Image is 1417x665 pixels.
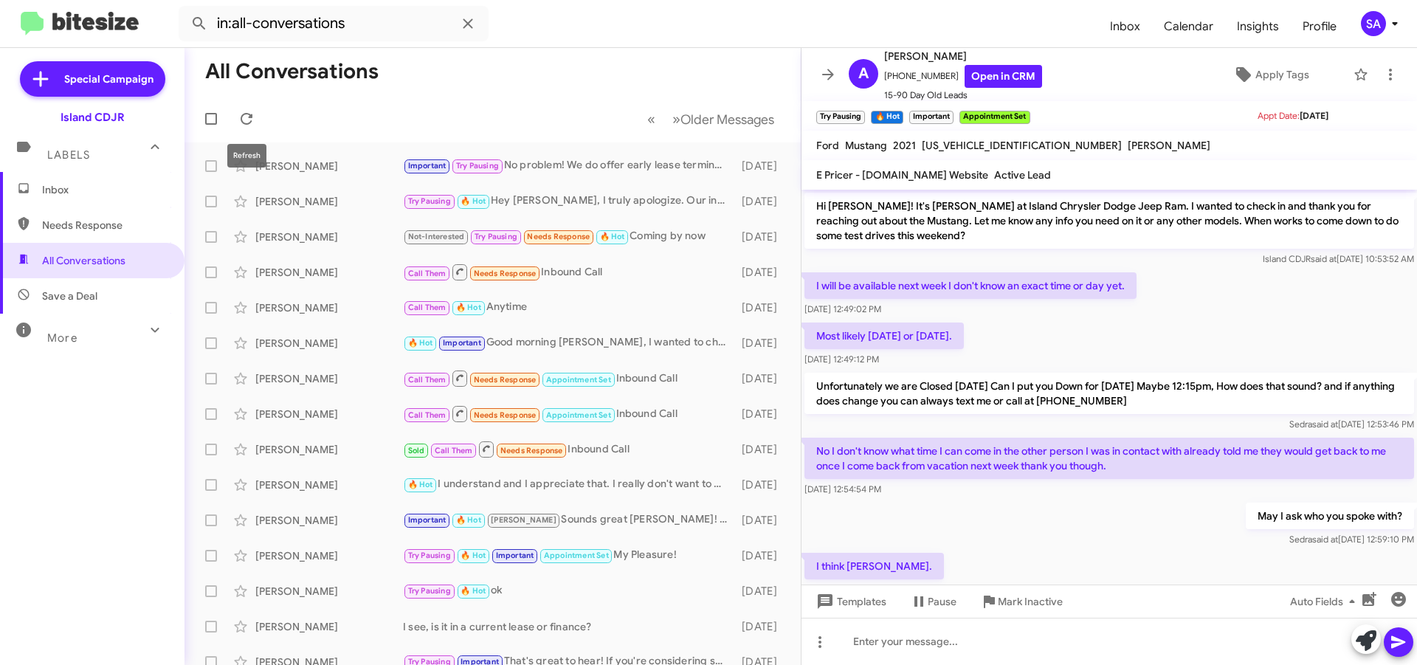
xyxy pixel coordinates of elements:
a: Insights [1225,5,1291,48]
span: Apply Tags [1255,61,1309,88]
button: Pause [898,588,968,615]
div: Inbound Call [403,440,734,458]
p: I think [PERSON_NAME]. [804,553,944,579]
input: Search [179,6,489,41]
span: Save a Deal [42,289,97,303]
div: [DATE] [734,230,789,244]
span: Pause [928,588,956,615]
div: Anytime [403,299,734,316]
span: [DATE] 12:49:12 PM [804,354,879,365]
small: Appointment Set [959,111,1030,124]
div: [DATE] [734,336,789,351]
div: [DATE] [734,548,789,563]
div: [DATE] [734,619,789,634]
button: SA [1348,11,1401,36]
span: Auto Fields [1290,588,1361,615]
div: Good morning [PERSON_NAME], I wanted to check in and see how your visits went with us [DATE]? Did... [403,334,734,351]
div: [PERSON_NAME] [255,584,403,599]
span: « [647,110,655,128]
span: Call Them [408,410,447,420]
div: I understand and I appreciate that. I really don't want to mislead you in any way an I appreciate... [403,476,734,493]
span: Mark Inactive [998,588,1063,615]
div: Inbound Call [403,263,734,281]
span: Important [408,161,447,170]
span: 🔥 Hot [456,303,481,312]
small: Try Pausing [816,111,865,124]
h1: All Conversations [205,60,379,83]
span: Appointment Set [546,375,611,385]
a: Profile [1291,5,1348,48]
div: [PERSON_NAME] [255,513,403,528]
span: Templates [813,588,886,615]
div: [PERSON_NAME] [255,548,403,563]
div: [PERSON_NAME] [255,230,403,244]
span: Labels [47,148,90,162]
span: Ford [816,139,839,152]
p: May I ask who you spoke with? [1246,503,1414,529]
span: said at [1312,534,1338,545]
span: E Pricer - [DOMAIN_NAME] Website [816,168,988,182]
div: Island CDJR [61,110,125,125]
div: [PERSON_NAME] [255,619,403,634]
span: Try Pausing [408,586,451,596]
button: Previous [638,104,664,134]
span: All Conversations [42,253,125,268]
div: [PERSON_NAME] [255,442,403,457]
div: [DATE] [734,513,789,528]
span: Active Lead [994,168,1051,182]
p: Most likely [DATE] or [DATE]. [804,323,964,349]
span: Try Pausing [456,161,499,170]
div: [PERSON_NAME] [255,478,403,492]
p: No I don't know what time I can come in the other person I was in contact with already told me th... [804,438,1414,479]
span: Needs Response [474,410,537,420]
span: 2021 [893,139,916,152]
div: [PERSON_NAME] [255,336,403,351]
span: Try Pausing [475,232,517,241]
a: Calendar [1152,5,1225,48]
button: Auto Fields [1278,588,1373,615]
span: Appointment Set [544,551,609,560]
div: Coming by now [403,228,734,245]
span: Needs Response [527,232,590,241]
button: Next [663,104,783,134]
div: Hey [PERSON_NAME], I truly apologize. Our internet was completely out [DATE] I am so sorry we mis... [403,193,734,210]
span: Appointment Set [546,410,611,420]
span: A [858,62,869,86]
span: Call Them [435,446,473,455]
span: Call Them [408,303,447,312]
div: [DATE] [734,194,789,209]
span: 🔥 Hot [408,338,433,348]
span: Needs Response [42,218,168,232]
a: Open in CRM [965,65,1042,88]
div: [PERSON_NAME] [255,194,403,209]
div: [PERSON_NAME] [255,159,403,173]
span: [PERSON_NAME] [1128,139,1210,152]
div: [DATE] [734,265,789,280]
span: Sedra [DATE] 12:59:10 PM [1289,534,1414,545]
span: [DATE] 12:54:54 PM [804,483,881,495]
span: Sedra [DATE] 12:53:46 PM [1289,418,1414,430]
span: said at [1312,418,1338,430]
span: Important [496,551,534,560]
div: [PERSON_NAME] [255,300,403,315]
a: Special Campaign [20,61,165,97]
div: Inbound Call [403,404,734,423]
span: Appt Date: [1258,110,1300,121]
span: [DATE] 12:49:02 PM [804,303,881,314]
span: More [47,331,77,345]
button: Apply Tags [1195,61,1346,88]
div: [PERSON_NAME] [255,371,403,386]
div: Sounds great [PERSON_NAME]! Sorry for the delayed responses its been a busy weekend here! Let me ... [403,511,734,528]
p: Hi [PERSON_NAME]! It's [PERSON_NAME] at Island Chrysler Dodge Jeep Ram. I wanted to check in and ... [804,193,1414,249]
span: said at [1311,253,1337,264]
span: Important [443,338,481,348]
div: [DATE] [734,584,789,599]
div: [DATE] [734,159,789,173]
div: Refresh [227,144,266,168]
a: Inbox [1098,5,1152,48]
span: Inbox [42,182,168,197]
span: Needs Response [474,269,537,278]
